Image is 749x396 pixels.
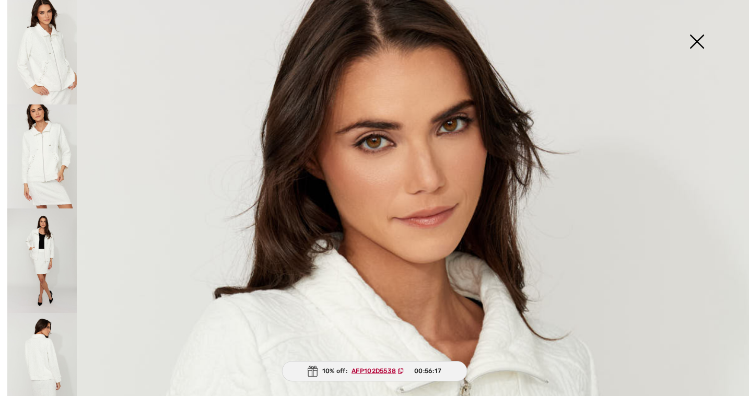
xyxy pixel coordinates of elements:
ins: AFP102D5538 [352,367,396,375]
span: Chat [25,7,46,17]
img: Gift.svg [308,366,318,377]
img: X [671,16,723,69]
div: 10% off: [282,361,467,381]
img: Casual Zipper Jacket Style 75203. 2 [7,104,77,209]
img: Casual Zipper Jacket Style 75203. 3 [7,208,77,313]
span: 00:56:17 [414,366,441,376]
